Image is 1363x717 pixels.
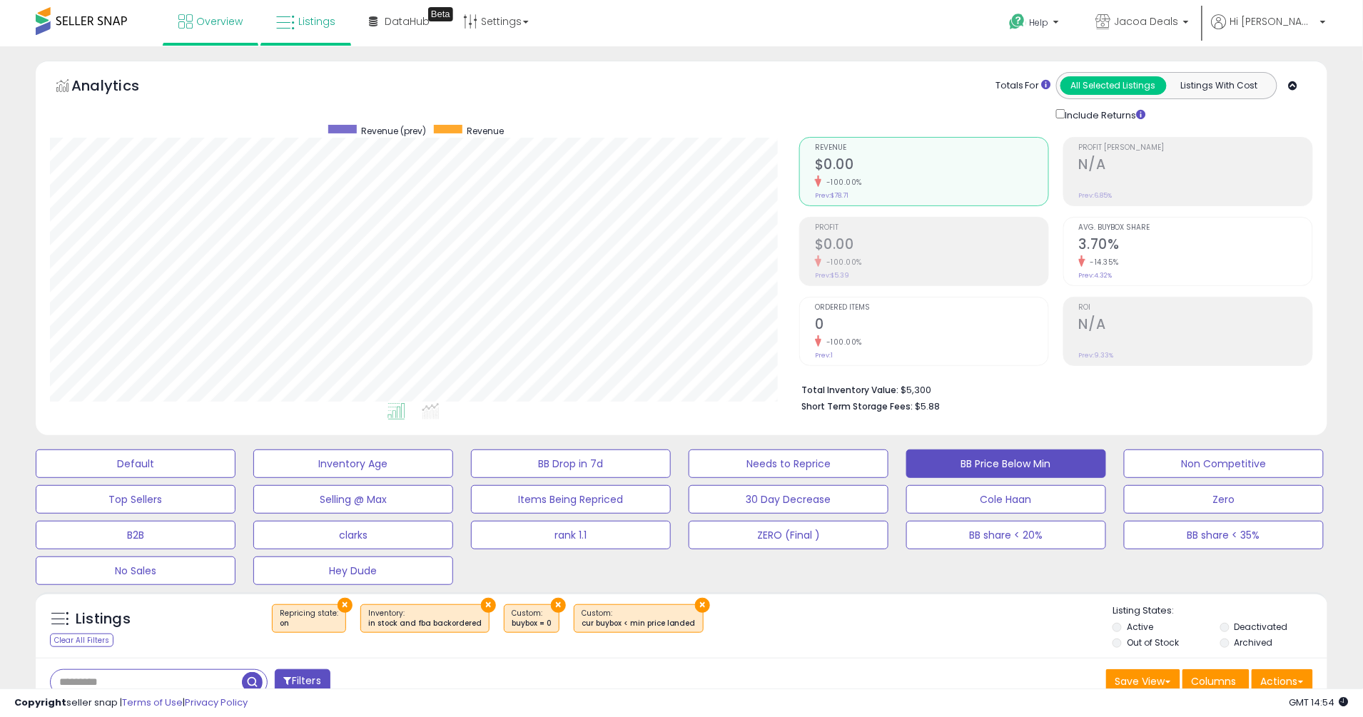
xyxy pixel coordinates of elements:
[385,14,430,29] span: DataHub
[362,125,427,137] span: Revenue (prev)
[906,521,1106,549] button: BB share < 20%
[998,2,1073,46] a: Help
[815,156,1048,176] h2: $0.00
[1079,144,1312,152] span: Profit [PERSON_NAME]
[1124,449,1324,478] button: Non Competitive
[36,449,235,478] button: Default
[481,598,496,613] button: ×
[689,521,888,549] button: ZERO (Final )
[1060,76,1167,95] button: All Selected Listings
[1106,669,1180,693] button: Save View
[821,257,862,268] small: -100.00%
[1008,13,1026,31] i: Get Help
[815,351,833,360] small: Prev: 1
[338,598,353,613] button: ×
[368,608,482,629] span: Inventory :
[1079,316,1312,335] h2: N/A
[36,521,235,549] button: B2B
[1115,14,1179,29] span: Jacoa Deals
[906,449,1106,478] button: BB Price Below Min
[1079,156,1312,176] h2: N/A
[275,669,330,694] button: Filters
[995,79,1051,93] div: Totals For
[1235,636,1273,649] label: Archived
[1079,351,1114,360] small: Prev: 9.33%
[582,619,696,629] div: cur buybox < min price landed
[906,485,1106,514] button: Cole Haan
[1230,14,1316,29] span: Hi [PERSON_NAME]
[36,556,235,585] button: No Sales
[821,177,862,188] small: -100.00%
[1235,621,1288,633] label: Deactivated
[1079,271,1113,280] small: Prev: 4.32%
[815,224,1048,232] span: Profit
[1045,106,1163,123] div: Include Returns
[71,76,167,99] h5: Analytics
[368,619,482,629] div: in stock and fba backordered
[689,449,888,478] button: Needs to Reprice
[14,696,248,710] div: seller snap | |
[471,449,671,478] button: BB Drop in 7d
[801,380,1302,397] li: $5,300
[1192,674,1237,688] span: Columns
[821,337,862,347] small: -100.00%
[253,449,453,478] button: Inventory Age
[1128,621,1154,633] label: Active
[1182,669,1250,693] button: Columns
[815,304,1048,312] span: Ordered Items
[512,619,552,629] div: buybox = 0
[512,608,552,629] span: Custom:
[582,608,696,629] span: Custom:
[428,7,453,21] div: Tooltip anchor
[1030,16,1049,29] span: Help
[815,271,849,280] small: Prev: $5.39
[1166,76,1272,95] button: Listings With Cost
[122,696,183,709] a: Terms of Use
[253,556,453,585] button: Hey Dude
[1124,521,1324,549] button: BB share < 35%
[253,485,453,514] button: Selling @ Max
[815,316,1048,335] h2: 0
[253,521,453,549] button: clarks
[471,521,671,549] button: rank 1.1
[915,400,940,413] span: $5.88
[551,598,566,613] button: ×
[76,609,131,629] h5: Listings
[1124,485,1324,514] button: Zero
[471,485,671,514] button: Items Being Repriced
[185,696,248,709] a: Privacy Policy
[280,619,338,629] div: on
[1079,191,1113,200] small: Prev: 6.85%
[298,14,335,29] span: Listings
[1079,224,1312,232] span: Avg. Buybox Share
[1085,257,1120,268] small: -14.35%
[36,485,235,514] button: Top Sellers
[50,634,113,647] div: Clear All Filters
[467,125,505,137] span: Revenue
[801,384,898,396] b: Total Inventory Value:
[196,14,243,29] span: Overview
[815,236,1048,255] h2: $0.00
[1252,669,1313,693] button: Actions
[1079,236,1312,255] h2: 3.70%
[1289,696,1349,709] span: 2025-09-11 14:54 GMT
[815,191,848,200] small: Prev: $78.71
[14,696,66,709] strong: Copyright
[1113,604,1327,618] p: Listing States:
[695,598,710,613] button: ×
[801,400,913,412] b: Short Term Storage Fees:
[280,608,338,629] span: Repricing state :
[1212,14,1326,46] a: Hi [PERSON_NAME]
[1079,304,1312,312] span: ROI
[689,485,888,514] button: 30 Day Decrease
[815,144,1048,152] span: Revenue
[1128,636,1180,649] label: Out of Stock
